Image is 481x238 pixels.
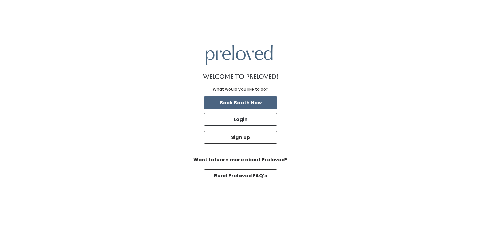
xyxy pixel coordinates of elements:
button: Book Booth Now [204,96,277,109]
button: Login [204,113,277,126]
h6: Want to learn more about Preloved? [190,157,291,163]
button: Sign up [204,131,277,144]
a: Login [202,112,279,127]
h1: Welcome to Preloved! [203,73,278,80]
img: preloved logo [206,45,273,65]
button: Read Preloved FAQ's [204,169,277,182]
a: Sign up [202,130,279,145]
div: What would you like to do? [213,86,268,92]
